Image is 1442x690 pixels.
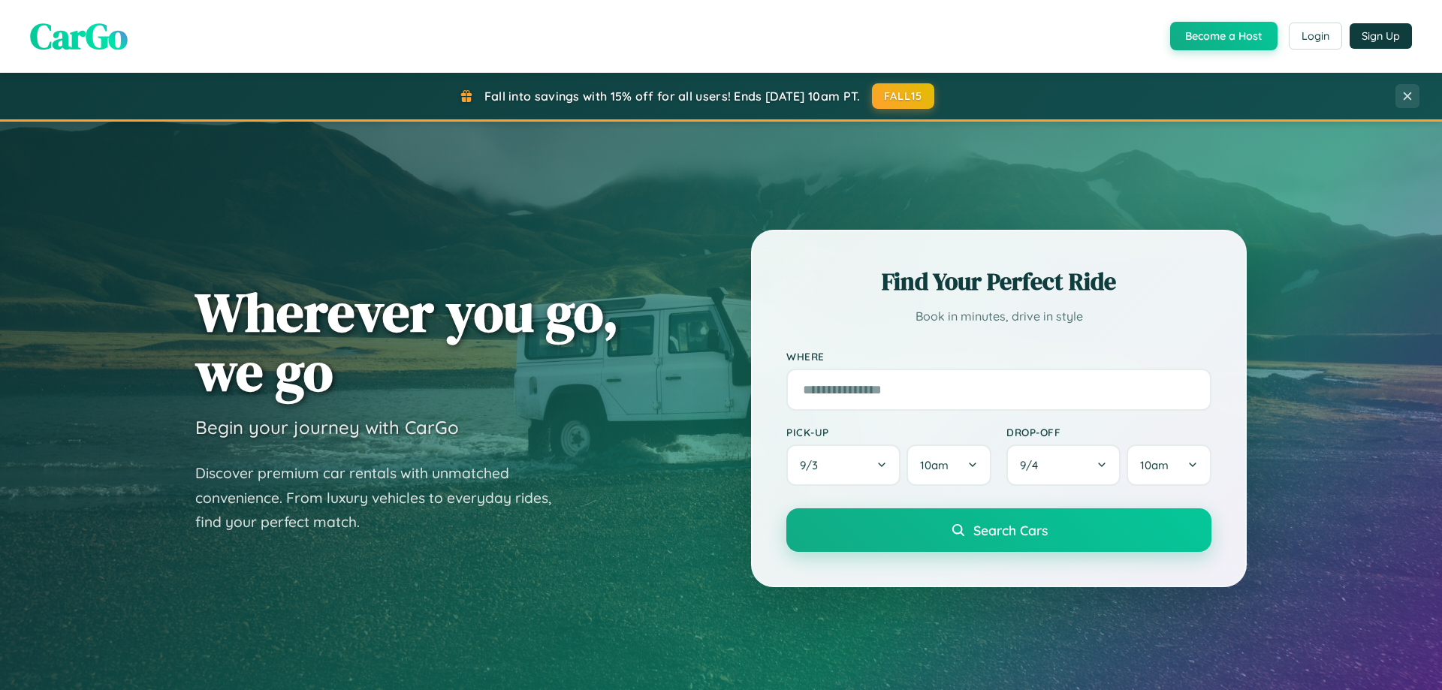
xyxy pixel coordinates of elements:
[195,416,459,438] h3: Begin your journey with CarGo
[907,444,991,486] button: 10am
[30,11,128,61] span: CarGo
[973,522,1048,538] span: Search Cars
[1127,444,1211,486] button: 10am
[1020,458,1045,472] span: 9 / 4
[1140,458,1169,472] span: 10am
[1350,23,1412,49] button: Sign Up
[786,444,900,486] button: 9/3
[195,461,571,535] p: Discover premium car rentals with unmatched convenience. From luxury vehicles to everyday rides, ...
[872,83,935,109] button: FALL15
[1006,426,1211,438] label: Drop-off
[786,265,1211,298] h2: Find Your Perfect Ride
[920,458,949,472] span: 10am
[195,282,619,401] h1: Wherever you go, we go
[800,458,825,472] span: 9 / 3
[786,426,991,438] label: Pick-up
[484,89,861,104] span: Fall into savings with 15% off for all users! Ends [DATE] 10am PT.
[1006,444,1121,486] button: 9/4
[786,508,1211,552] button: Search Cars
[786,350,1211,363] label: Where
[1289,23,1342,50] button: Login
[1170,22,1278,50] button: Become a Host
[786,306,1211,327] p: Book in minutes, drive in style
